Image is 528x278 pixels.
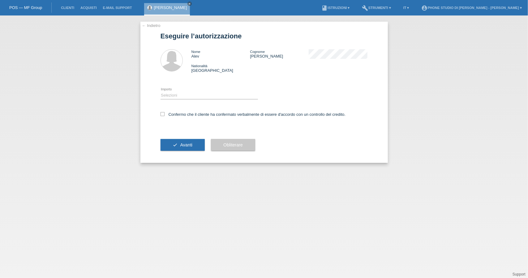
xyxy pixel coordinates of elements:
[362,5,368,11] i: build
[422,5,428,11] i: account_circle
[359,6,394,10] a: buildStrumenti ▾
[250,49,309,59] div: [PERSON_NAME]
[419,6,525,10] a: account_circlePhone Studio di [PERSON_NAME] - [PERSON_NAME] ▾
[173,142,178,147] i: check
[180,142,192,147] span: Avanti
[223,142,243,147] span: Obliterare
[191,49,250,59] div: Alev
[191,63,250,73] div: [GEOGRAPHIC_DATA]
[187,2,192,6] a: close
[321,5,328,11] i: book
[513,272,526,276] a: Support
[142,23,161,28] a: ← Indietro
[161,32,368,40] h1: Eseguire l’autorizzazione
[191,64,208,68] span: Nationalità
[400,6,412,10] a: IT ▾
[58,6,77,10] a: Clienti
[77,6,100,10] a: Acquisti
[191,50,200,54] span: Nome
[211,139,255,151] button: Obliterare
[161,112,346,117] label: Confermo che il cliente ha confermato verbalmente di essere d'accordo con un controllo del credito.
[154,5,187,10] a: [PERSON_NAME]
[318,6,353,10] a: bookIstruzioni ▾
[188,2,191,5] i: close
[161,139,205,151] button: check Avanti
[250,50,265,54] span: Cognome
[9,5,42,10] a: POS — MF Group
[100,6,135,10] a: E-mail Support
